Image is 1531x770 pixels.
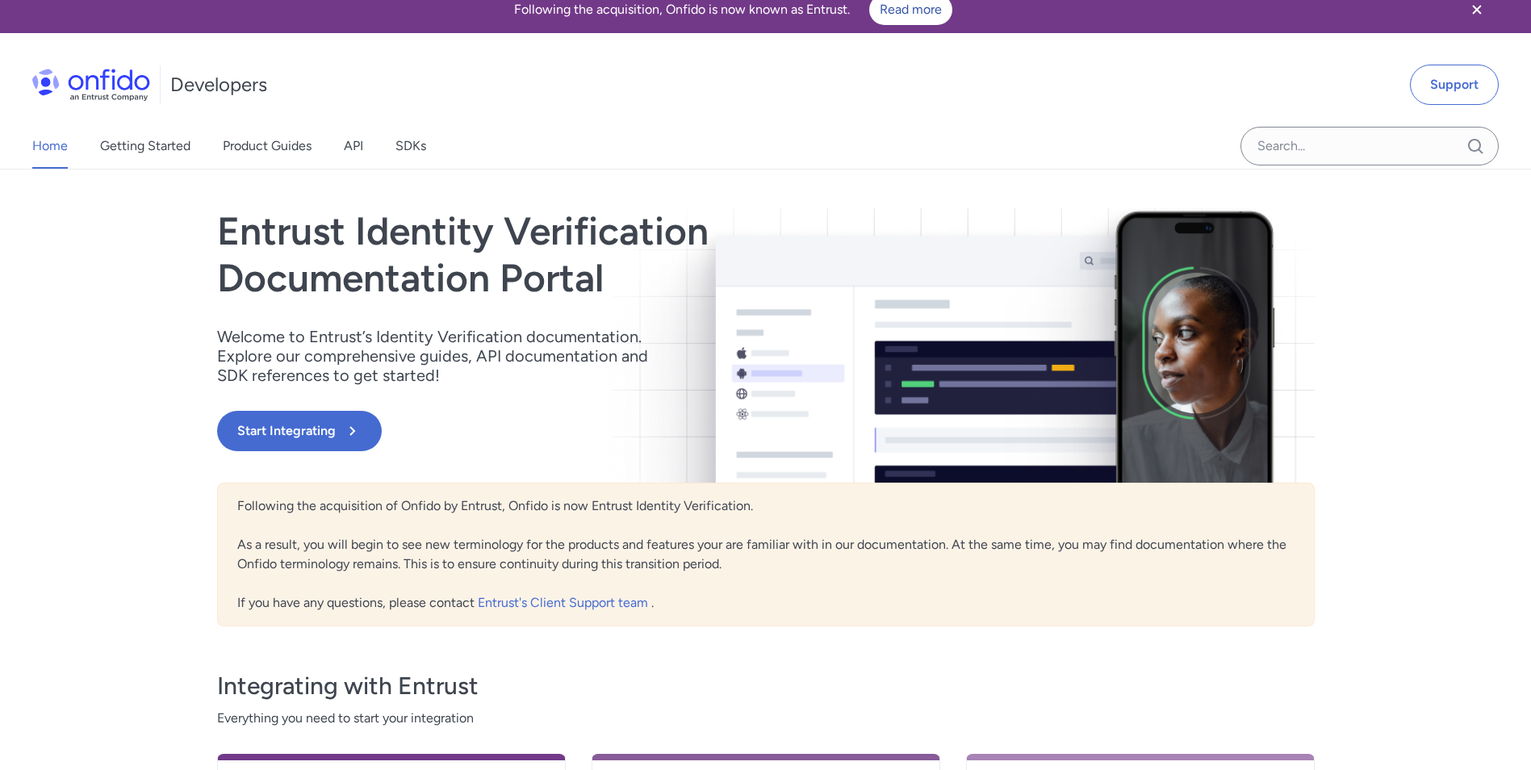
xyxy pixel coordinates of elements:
[217,327,669,385] p: Welcome to Entrust’s Identity Verification documentation. Explore our comprehensive guides, API d...
[100,123,190,169] a: Getting Started
[344,123,363,169] a: API
[478,595,651,610] a: Entrust's Client Support team
[32,69,150,101] img: Onfido Logo
[32,123,68,169] a: Home
[217,411,985,451] a: Start Integrating
[223,123,312,169] a: Product Guides
[217,483,1315,626] div: Following the acquisition of Onfido by Entrust, Onfido is now Entrust Identity Verification. As a...
[217,670,1315,702] h3: Integrating with Entrust
[217,411,382,451] button: Start Integrating
[1410,65,1499,105] a: Support
[217,208,985,301] h1: Entrust Identity Verification Documentation Portal
[395,123,426,169] a: SDKs
[217,709,1315,728] span: Everything you need to start your integration
[1240,127,1499,165] input: Onfido search input field
[170,72,267,98] h1: Developers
